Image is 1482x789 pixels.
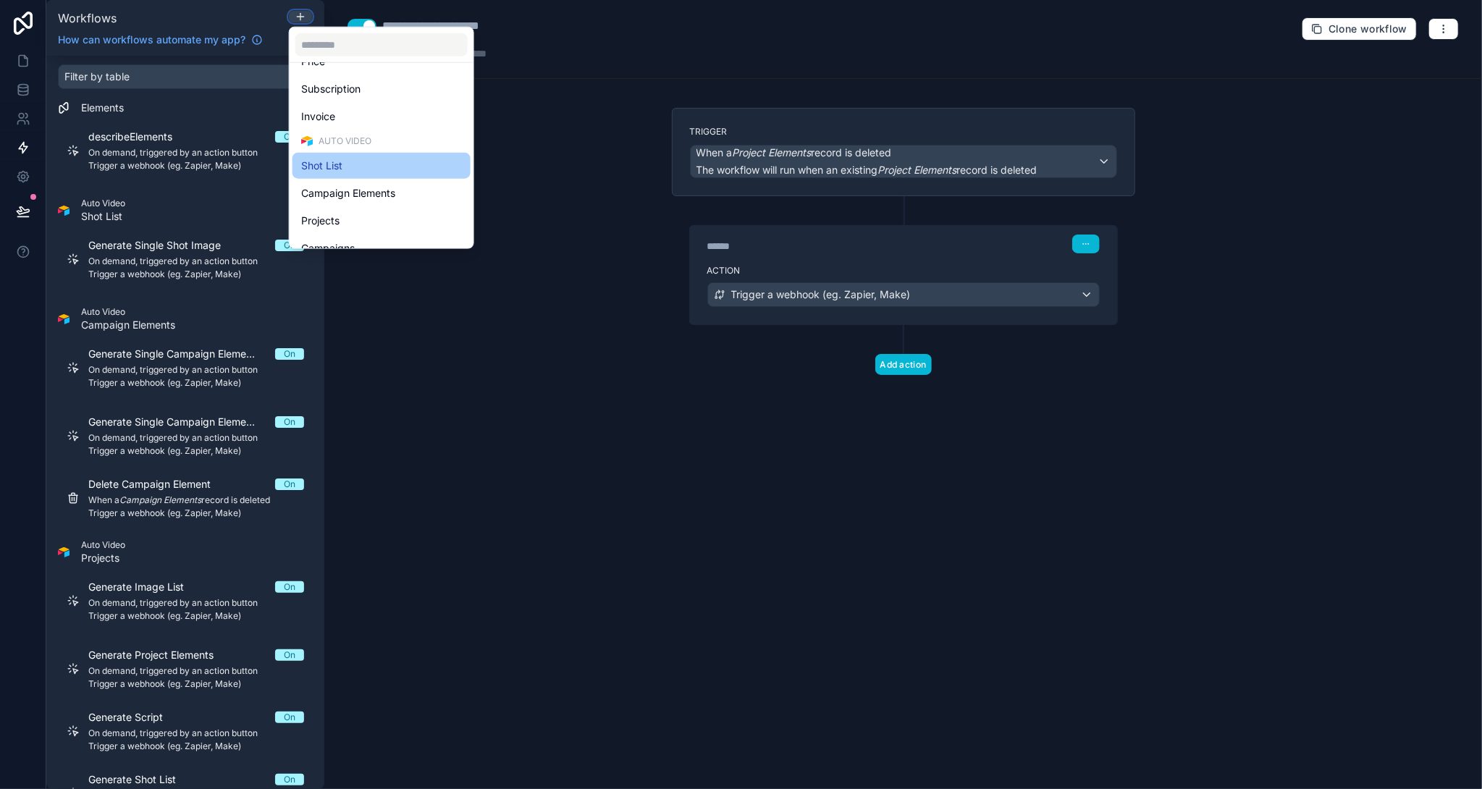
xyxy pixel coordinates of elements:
[301,135,313,147] img: Airtable Logo
[301,80,361,98] span: Subscription
[301,53,325,70] span: Price
[301,185,395,202] span: Campaign Elements
[319,135,371,147] span: Auto Video
[301,240,355,257] span: Campaigns
[301,212,340,229] span: Projects
[301,157,342,174] span: Shot List
[301,108,335,125] span: Invoice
